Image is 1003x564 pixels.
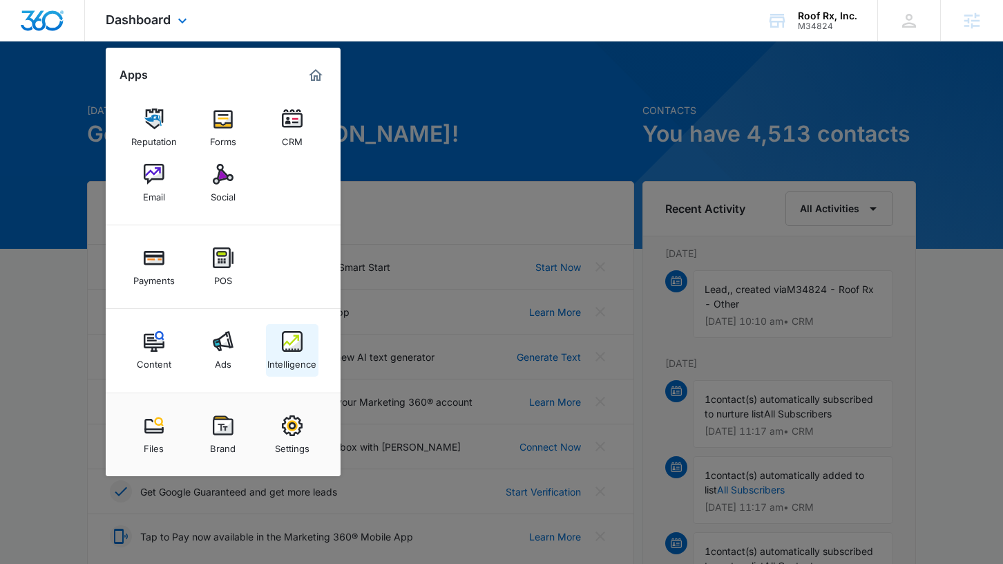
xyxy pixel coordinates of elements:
div: Email [143,185,165,203]
div: CRM [282,129,303,147]
a: POS [197,241,249,293]
div: Brand [210,436,236,454]
div: Settings [275,436,309,454]
div: Intelligence [267,352,316,370]
a: Social [197,157,249,209]
div: POS [214,268,232,286]
div: Social [211,185,236,203]
span: Dashboard [106,12,171,27]
div: Reputation [131,129,177,147]
a: Brand [197,408,249,461]
div: Forms [210,129,236,147]
a: Marketing 360® Dashboard [305,64,327,86]
a: CRM [266,102,318,154]
div: account name [798,10,857,21]
a: Payments [128,241,180,293]
div: Payments [133,268,175,286]
div: Files [144,436,164,454]
a: Email [128,157,180,209]
a: Files [128,408,180,461]
h2: Apps [120,68,148,82]
a: Reputation [128,102,180,154]
a: Settings [266,408,318,461]
a: Forms [197,102,249,154]
div: Ads [215,352,231,370]
a: Content [128,324,180,377]
div: Content [137,352,171,370]
a: Intelligence [266,324,318,377]
div: account id [798,21,857,31]
a: Ads [197,324,249,377]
